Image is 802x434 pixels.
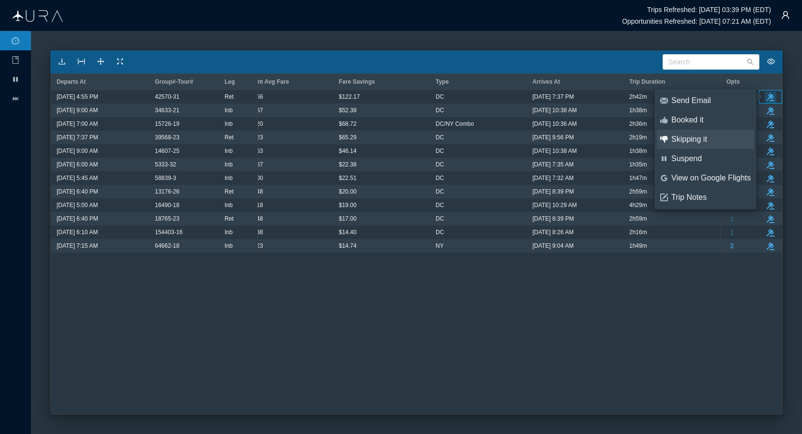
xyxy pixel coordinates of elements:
[155,145,180,157] span: 14607-25
[112,54,128,70] button: icon: fullscreen
[57,104,98,117] span: [DATE] 9:00 AM
[671,173,751,183] div: View on Google Flights
[54,54,70,70] button: icon: download
[436,226,444,239] span: DC
[436,145,444,157] span: DC
[225,145,233,157] span: Inb
[155,90,180,103] span: 42570-31
[532,239,574,252] span: [DATE] 9:04 AM
[436,239,444,252] span: NY
[225,199,233,211] span: Inb
[671,134,751,145] div: Skipping it
[730,226,734,239] span: 1
[726,239,738,252] button: 3
[155,212,180,225] span: 18765-23
[747,59,754,65] i: icon: search
[629,239,647,252] span: 1h49m
[57,212,98,225] span: [DATE] 6:40 PM
[339,226,357,239] span: $14.40
[436,118,474,130] span: DC/NY Combo
[726,226,738,239] button: 1
[339,199,357,211] span: $19.00
[57,226,98,239] span: [DATE] 6:10 AM
[629,78,666,85] span: Trip Duration
[629,212,647,225] span: 2h59m
[671,153,751,164] div: Suspend
[339,90,360,103] span: $122.17
[57,239,98,252] span: [DATE] 7:15 AM
[532,78,560,85] span: Arrives At
[339,145,357,157] span: $46.14
[57,158,98,171] span: [DATE] 6:00 AM
[532,118,577,130] span: [DATE] 10:36 AM
[13,10,63,22] img: Aura Logo
[629,90,647,103] span: 2h42m
[436,90,444,103] span: DC
[339,158,357,171] span: $22.38
[629,172,647,184] span: 1h47m
[339,131,357,144] span: $65.29
[57,131,98,144] span: [DATE] 7:37 PM
[436,104,444,117] span: DC
[629,118,647,130] span: 2h36m
[532,185,574,198] span: [DATE] 8:39 PM
[155,199,180,211] span: 16490-18
[629,158,647,171] span: 1h35m
[532,104,577,117] span: [DATE] 10:38 AM
[532,158,574,171] span: [DATE] 7:35 AM
[532,145,577,157] span: [DATE] 10:38 AM
[436,199,444,211] span: DC
[225,90,234,103] span: Ret
[155,78,193,85] span: Group#-Tour#
[57,145,98,157] span: [DATE] 9:00 AM
[436,212,444,225] span: DC
[57,185,98,198] span: [DATE] 6:40 PM
[12,56,19,64] i: icon: book
[12,37,19,45] i: icon: dashboard
[12,95,19,103] i: icon: fast-forward
[436,78,449,85] span: Type
[339,104,357,117] span: $52.38
[93,54,108,70] button: icon: drag
[225,118,233,130] span: Inb
[436,185,444,198] span: DC
[225,172,233,184] span: Inb
[776,5,795,25] button: icon: user
[532,131,574,144] span: [DATE] 9:56 PM
[225,131,234,144] span: Ret
[532,226,574,239] span: [DATE] 8:26 AM
[726,212,738,225] button: 1
[57,199,98,211] span: [DATE] 5:00 AM
[671,95,751,106] div: Send Email
[629,131,647,144] span: 2h19m
[155,226,182,239] span: 154403-16
[155,131,180,144] span: 39568-23
[629,226,647,239] span: 2h16m
[532,199,577,211] span: [DATE] 10:29 AM
[629,104,647,117] span: 1h38m
[225,226,233,239] span: Inb
[339,239,357,252] span: $14.74
[436,131,444,144] span: DC
[225,78,235,85] span: Leg
[660,174,668,182] i: icon: google
[225,212,234,225] span: Ret
[763,54,779,70] button: icon: eye
[57,78,86,85] span: Departs At
[242,78,289,85] span: Current Avg Fare
[339,78,375,85] span: Fare Savings
[436,172,444,184] span: DC
[155,185,180,198] span: 13176-26
[629,199,647,211] span: 4h29m
[57,172,98,184] span: [DATE] 5:45 AM
[225,185,234,198] span: Ret
[225,158,233,171] span: Inb
[436,158,444,171] span: DC
[730,212,734,225] span: 1
[155,239,180,252] span: 64662-18
[339,185,357,198] span: $20.00
[629,185,647,198] span: 2h59m
[726,78,740,85] span: Opts
[57,118,98,130] span: [DATE] 7:00 AM
[671,115,751,125] div: Booked it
